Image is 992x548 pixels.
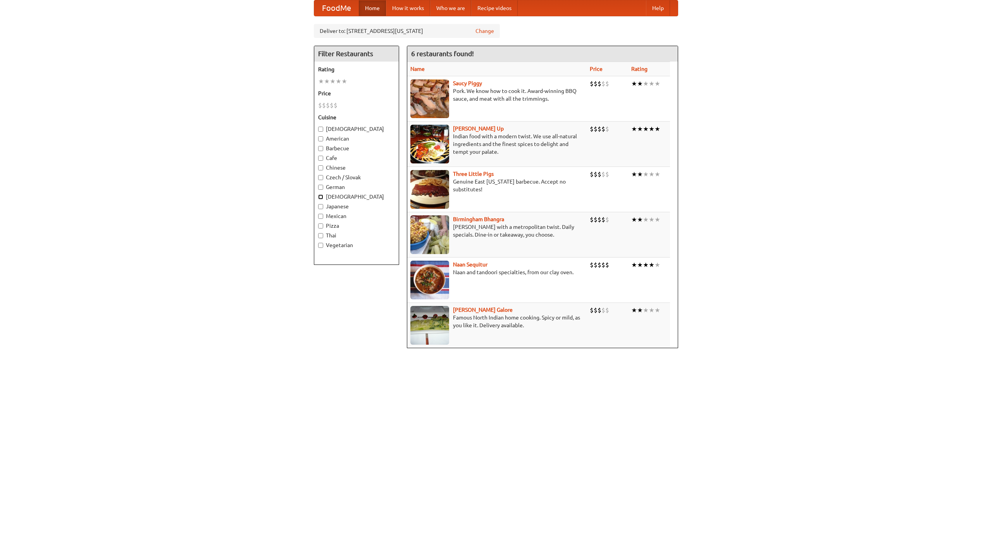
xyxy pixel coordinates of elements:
[643,306,649,314] li: ★
[594,261,598,269] li: $
[453,307,513,313] a: [PERSON_NAME] Galore
[590,125,594,133] li: $
[594,306,598,314] li: $
[314,0,359,16] a: FoodMe
[601,261,605,269] li: $
[318,214,323,219] input: Mexican
[336,77,341,86] li: ★
[318,212,395,220] label: Mexican
[322,101,326,110] li: $
[386,0,430,16] a: How it works
[643,79,649,88] li: ★
[318,89,395,97] h5: Price
[654,215,660,224] li: ★
[649,170,654,179] li: ★
[637,261,643,269] li: ★
[637,125,643,133] li: ★
[330,101,334,110] li: $
[318,164,395,172] label: Chinese
[654,306,660,314] li: ★
[318,127,323,132] input: [DEMOGRAPHIC_DATA]
[590,215,594,224] li: $
[326,101,330,110] li: $
[643,170,649,179] li: ★
[453,261,487,268] a: Naan Sequitur
[605,306,609,314] li: $
[324,77,330,86] li: ★
[453,216,504,222] b: Birmingham Bhangra
[631,170,637,179] li: ★
[471,0,518,16] a: Recipe videos
[649,79,654,88] li: ★
[649,261,654,269] li: ★
[410,215,449,254] img: bhangra.jpg
[410,125,449,163] img: curryup.jpg
[649,125,654,133] li: ★
[318,222,395,230] label: Pizza
[314,24,500,38] div: Deliver to: [STREET_ADDRESS][US_STATE]
[410,223,584,239] p: [PERSON_NAME] with a metropolitan twist. Daily specials. Dine-in or takeaway, you choose.
[318,204,323,209] input: Japanese
[330,77,336,86] li: ★
[605,215,609,224] li: $
[318,183,395,191] label: German
[453,125,504,132] a: [PERSON_NAME] Up
[631,306,637,314] li: ★
[318,154,395,162] label: Cafe
[318,125,395,133] label: [DEMOGRAPHIC_DATA]
[594,215,598,224] li: $
[631,79,637,88] li: ★
[410,66,425,72] a: Name
[410,87,584,103] p: Pork. We know how to cook it. Award-winning BBQ sauce, and meat with all the trimmings.
[601,215,605,224] li: $
[601,79,605,88] li: $
[318,65,395,73] h5: Rating
[318,203,395,210] label: Japanese
[590,66,603,72] a: Price
[318,233,323,238] input: Thai
[654,170,660,179] li: ★
[453,80,482,86] b: Saucy Piggy
[318,174,395,181] label: Czech / Slovak
[410,314,584,329] p: Famous North Indian home cooking. Spicy or mild, as you like it. Delivery available.
[598,261,601,269] li: $
[341,77,347,86] li: ★
[605,79,609,88] li: $
[601,170,605,179] li: $
[643,215,649,224] li: ★
[410,268,584,276] p: Naan and tandoori specialties, from our clay oven.
[318,185,323,190] input: German
[598,170,601,179] li: $
[590,79,594,88] li: $
[430,0,471,16] a: Who we are
[590,261,594,269] li: $
[318,193,395,201] label: [DEMOGRAPHIC_DATA]
[598,125,601,133] li: $
[646,0,670,16] a: Help
[318,113,395,121] h5: Cuisine
[637,170,643,179] li: ★
[654,125,660,133] li: ★
[314,46,399,62] h4: Filter Restaurants
[318,135,395,143] label: American
[631,215,637,224] li: ★
[601,306,605,314] li: $
[410,306,449,345] img: currygalore.jpg
[601,125,605,133] li: $
[318,223,323,228] input: Pizza
[643,125,649,133] li: ★
[631,261,637,269] li: ★
[598,306,601,314] li: $
[594,170,598,179] li: $
[594,79,598,88] li: $
[318,144,395,152] label: Barbecue
[475,27,494,35] a: Change
[631,66,648,72] a: Rating
[359,0,386,16] a: Home
[453,171,494,177] a: Three Little Pigs
[318,175,323,180] input: Czech / Slovak
[654,261,660,269] li: ★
